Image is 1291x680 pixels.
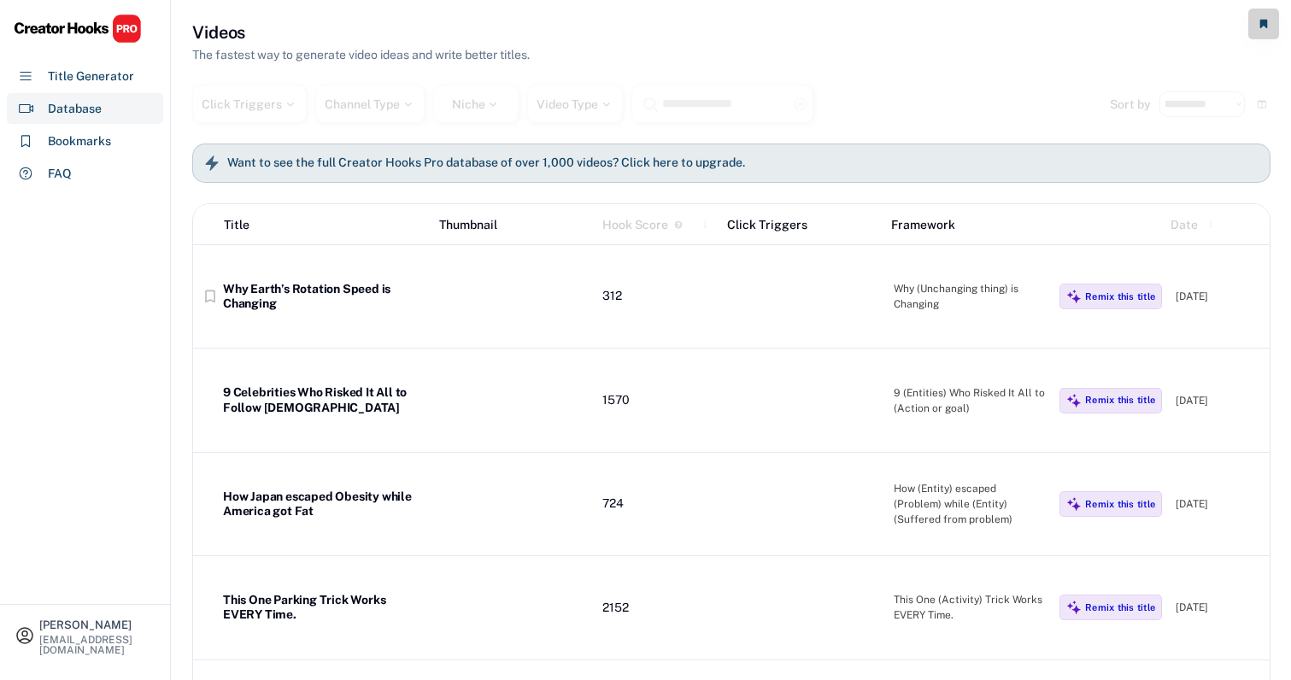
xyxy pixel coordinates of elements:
img: yH5BAEAAAAALAAAAAABAAEAAAIBRAA7 [437,254,590,339]
h3: Videos [192,21,245,44]
div: [DATE] [1176,600,1261,615]
div: This One (Activity) Trick Works EVERY Time. [894,592,1047,623]
div: Remix this title [1085,394,1155,406]
div: [DATE] [1176,496,1261,512]
div: [PERSON_NAME] [39,619,156,630]
div: How Japan escaped Obesity while America got Fat [223,489,423,519]
button: bookmark_border [202,288,219,305]
div: 312 [602,289,713,304]
div: 724 [602,496,713,512]
div: Channel Type [325,98,415,110]
img: MagicMajor%20%28Purple%29.svg [1066,289,1082,304]
div: Remix this title [1085,498,1155,510]
div: Sort by [1110,98,1151,110]
h6: Want to see the full Creator Hooks Pro database of over 1,000 videos? Click here to upgrade. [227,155,745,171]
div: [EMAIL_ADDRESS][DOMAIN_NAME] [39,635,156,655]
div: Niche [452,98,501,110]
div: Remix this title [1085,601,1155,613]
div: 2152 [602,601,713,616]
div: [DATE] [1176,393,1261,408]
div: Click Triggers [202,98,297,110]
div: Title [224,216,249,234]
div: Why (Unchanging thing) is Changing [894,281,1047,312]
img: yH5BAEAAAAALAAAAAABAAEAAAIBRAA7 [437,565,590,650]
img: yH5BAEAAAAALAAAAAABAAEAAAIBRAA7 [437,461,590,547]
div: Click Triggers [727,216,877,234]
div: Video Type [537,98,613,110]
div: Thumbnail [439,216,590,234]
div: Remix this title [1085,290,1155,302]
div: [DATE] [1176,289,1261,304]
div: Why Earth’s Rotation Speed is Changing [223,282,423,312]
div: Hook Score [602,216,668,234]
img: MagicMajor%20%28Purple%29.svg [1066,496,1082,512]
img: MagicMajor%20%28Purple%29.svg [1066,600,1082,615]
img: MagicMajor%20%28Purple%29.svg [1066,393,1082,408]
div: Bookmarks [48,132,111,150]
img: yH5BAEAAAAALAAAAAABAAEAAAIBRAA7 [437,357,590,443]
div: This One Parking Trick Works EVERY Time. [223,593,423,623]
div: FAQ [48,165,72,183]
div: Title Generator [48,67,134,85]
div: The fastest way to generate video ideas and write better titles. [192,46,530,64]
div: 9 (Entities) Who Risked It All to (Action or goal) [894,385,1047,416]
div: 1570 [602,393,713,408]
div: Date [1171,216,1198,234]
img: CHPRO%20Logo.svg [14,14,142,44]
div: 9 Celebrities Who Risked It All to Follow [DEMOGRAPHIC_DATA] [223,385,423,415]
button: highlight_remove [793,97,808,112]
div: How (Entity) escaped (Problem) while (Entity) (Suffered from problem) [894,481,1047,527]
div: Database [48,100,102,118]
div: Framework [891,216,1042,234]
